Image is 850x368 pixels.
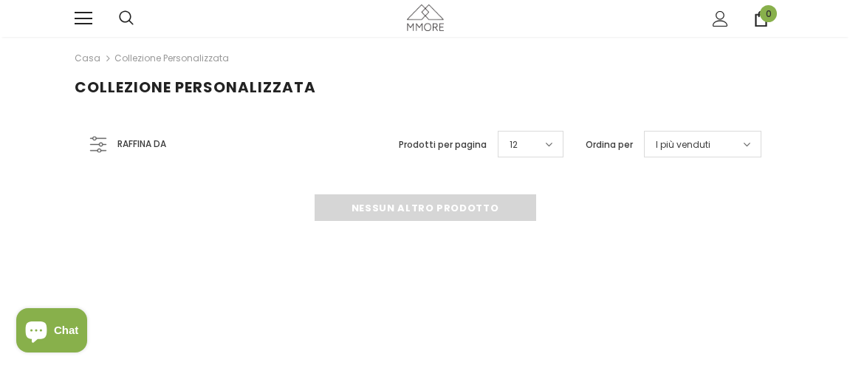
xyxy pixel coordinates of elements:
[760,5,777,22] span: 0
[117,136,166,152] span: Raffina da
[114,52,229,64] a: Collezione personalizzata
[586,137,633,152] label: Ordina per
[12,308,92,356] inbox-online-store-chat: Shopify online store chat
[407,4,444,30] img: Casi MMORE
[656,137,710,152] span: I più venduti
[753,11,769,27] a: 0
[75,77,316,98] span: Collezione personalizzata
[75,50,100,67] a: Casa
[510,137,518,152] span: 12
[399,137,487,152] label: Prodotti per pagina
